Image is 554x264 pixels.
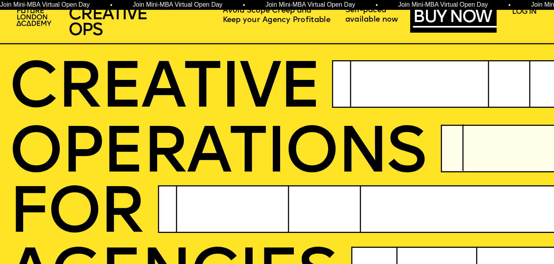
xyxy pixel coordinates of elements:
[223,17,330,24] span: Keep your Agency Profitable
[375,2,378,8] span: •
[9,123,425,188] span: OPERatioNS
[9,183,143,248] span: FOR
[68,7,147,40] span: CREATIVE OPS
[508,2,510,8] span: •
[110,2,112,8] span: •
[413,10,497,28] a: BUY NOW
[512,7,549,16] a: LOG IN
[13,5,56,30] img: upload-2f72e7a8-3806-41e8-b55b-d754ac055a4a.png
[345,16,398,23] span: available now
[345,7,387,14] span: Self-paced
[9,58,320,123] span: CREATIVE
[223,7,312,14] span: Avoid Scope Creep and
[243,2,245,8] span: •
